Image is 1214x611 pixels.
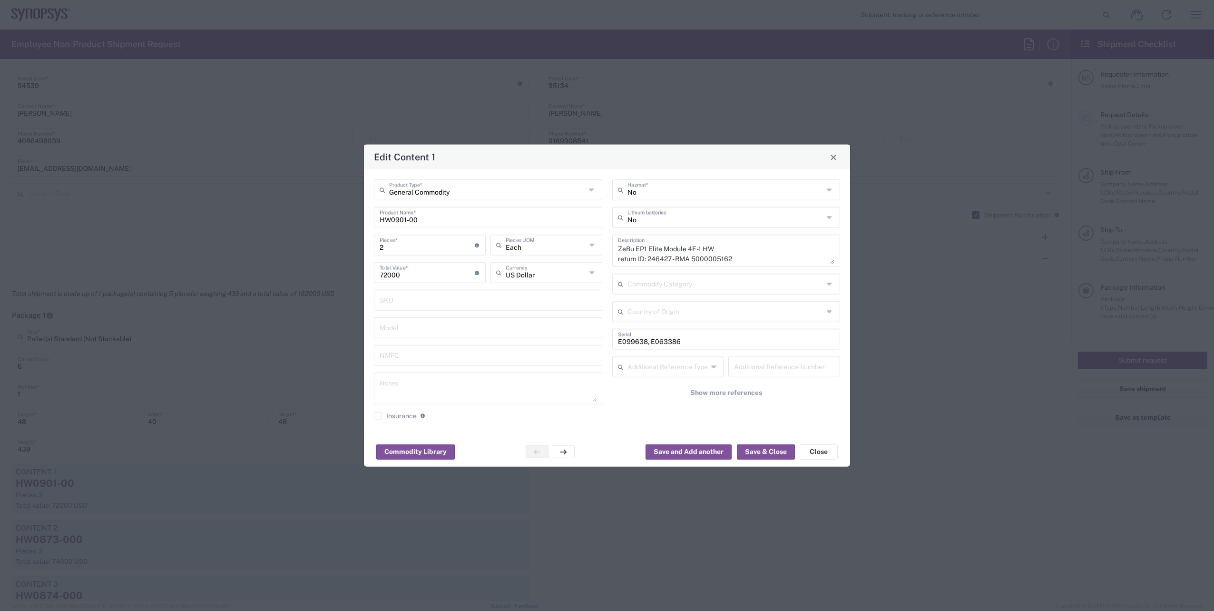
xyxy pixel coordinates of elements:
button: Save & Close [737,444,795,459]
button: Commodity Library [376,444,455,459]
button: Close [827,150,840,164]
label: Insurance [374,412,417,420]
span: Show more references [690,388,762,397]
button: Save and Add another [646,444,732,459]
h4: Edit Content 1 [374,150,435,164]
button: Close [800,444,838,459]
